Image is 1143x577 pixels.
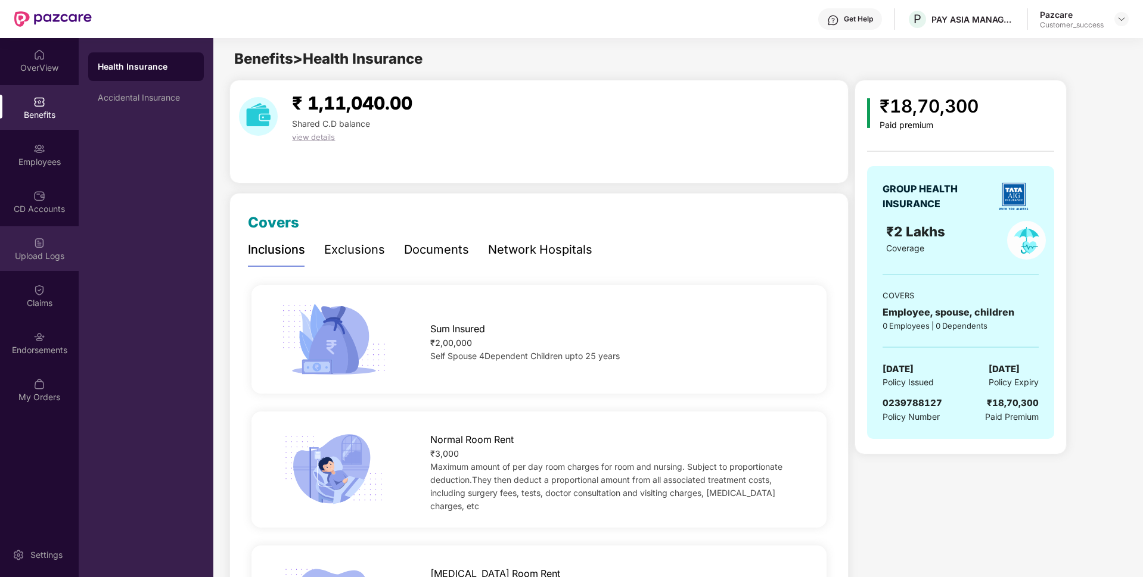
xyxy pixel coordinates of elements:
img: policyIcon [1007,221,1046,260]
img: svg+xml;base64,PHN2ZyBpZD0iRW1wbG95ZWVzIiB4bWxucz0iaHR0cDovL3d3dy53My5vcmcvMjAwMC9zdmciIHdpZHRoPS... [33,143,45,155]
img: svg+xml;base64,PHN2ZyBpZD0iTXlfT3JkZXJzIiBkYXRhLW5hbWU9Ik15IE9yZGVycyIgeG1sbnM9Imh0dHA6Ly93d3cudz... [33,378,45,390]
img: svg+xml;base64,PHN2ZyBpZD0iVXBsb2FkX0xvZ3MiIGRhdGEtbmFtZT0iVXBsb2FkIExvZ3MiIHhtbG5zPSJodHRwOi8vd3... [33,237,45,249]
span: ₹2 Lakhs [886,223,949,239]
span: [DATE] [989,362,1020,376]
img: New Pazcare Logo [14,11,92,27]
span: Benefits > Health Insurance [234,50,423,67]
div: Settings [27,549,66,561]
img: icon [277,300,390,379]
span: Policy Number [883,411,940,422]
img: svg+xml;base64,PHN2ZyBpZD0iU2V0dGluZy0yMHgyMCIgeG1sbnM9Imh0dHA6Ly93d3cudzMub3JnLzIwMDAvc3ZnIiB3aW... [13,549,24,561]
div: Employee, spouse, children [883,305,1039,320]
img: download [239,97,278,136]
img: svg+xml;base64,PHN2ZyBpZD0iQ0RfQWNjb3VudHMiIGRhdGEtbmFtZT0iQ0QgQWNjb3VudHMiIHhtbG5zPSJodHRwOi8vd3... [33,190,45,202]
div: Exclusions [324,241,385,259]
span: Self Spouse 4Dependent Children upto 25 years [430,351,620,361]
span: Covers [248,214,299,231]
span: 0239788127 [883,397,942,408]
span: Policy Expiry [989,376,1039,389]
div: ₹18,70,300 [880,92,979,120]
div: Get Help [844,14,873,24]
div: GROUP HEALTH INSURANCE [883,182,987,211]
span: view details [292,132,335,142]
span: ₹ 1,11,040.00 [292,92,412,114]
img: svg+xml;base64,PHN2ZyBpZD0iSGVscC0zMngzMiIgeG1sbnM9Imh0dHA6Ly93d3cudzMub3JnLzIwMDAvc3ZnIiB3aWR0aD... [827,14,839,26]
img: svg+xml;base64,PHN2ZyBpZD0iRHJvcGRvd24tMzJ4MzIiIHhtbG5zPSJodHRwOi8vd3d3LnczLm9yZy8yMDAwL3N2ZyIgd2... [1117,14,1126,24]
div: Accidental Insurance [98,93,194,102]
div: Paid premium [880,120,979,130]
div: PAY ASIA MANAGEMENT PVT LTD [931,14,1015,25]
img: svg+xml;base64,PHN2ZyBpZD0iRW5kb3JzZW1lbnRzIiB4bWxucz0iaHR0cDovL3d3dy53My5vcmcvMjAwMC9zdmciIHdpZH... [33,331,45,343]
div: Customer_success [1040,20,1104,30]
span: Coverage [886,243,924,253]
span: Policy Issued [883,376,934,389]
span: Normal Room Rent [430,432,514,447]
div: Pazcare [1040,9,1104,20]
div: ₹3,000 [430,447,801,460]
div: 0 Employees | 0 Dependents [883,320,1039,332]
img: icon [867,98,870,128]
div: ₹2,00,000 [430,336,801,350]
div: ₹18,70,300 [987,396,1039,410]
div: Health Insurance [98,61,194,73]
span: Sum Insured [430,322,485,336]
span: P [914,12,921,26]
div: Documents [404,241,469,259]
div: COVERS [883,289,1039,301]
img: svg+xml;base64,PHN2ZyBpZD0iSG9tZSIgeG1sbnM9Imh0dHA6Ly93d3cudzMub3JnLzIwMDAvc3ZnIiB3aWR0aD0iMjAiIG... [33,49,45,61]
div: Network Hospitals [488,241,592,259]
div: Inclusions [248,241,305,259]
img: icon [277,430,390,509]
span: [DATE] [883,362,914,376]
span: Maximum amount of per day room charges for room and nursing. Subject to proportionate deduction.T... [430,461,782,511]
img: insurerLogo [993,176,1035,217]
img: svg+xml;base64,PHN2ZyBpZD0iQ2xhaW0iIHhtbG5zPSJodHRwOi8vd3d3LnczLm9yZy8yMDAwL3N2ZyIgd2lkdGg9IjIwIi... [33,284,45,296]
img: svg+xml;base64,PHN2ZyBpZD0iQmVuZWZpdHMiIHhtbG5zPSJodHRwOi8vd3d3LnczLm9yZy8yMDAwL3N2ZyIgd2lkdGg9Ij... [33,96,45,108]
span: Shared C.D balance [292,118,370,129]
span: Paid Premium [985,410,1039,423]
